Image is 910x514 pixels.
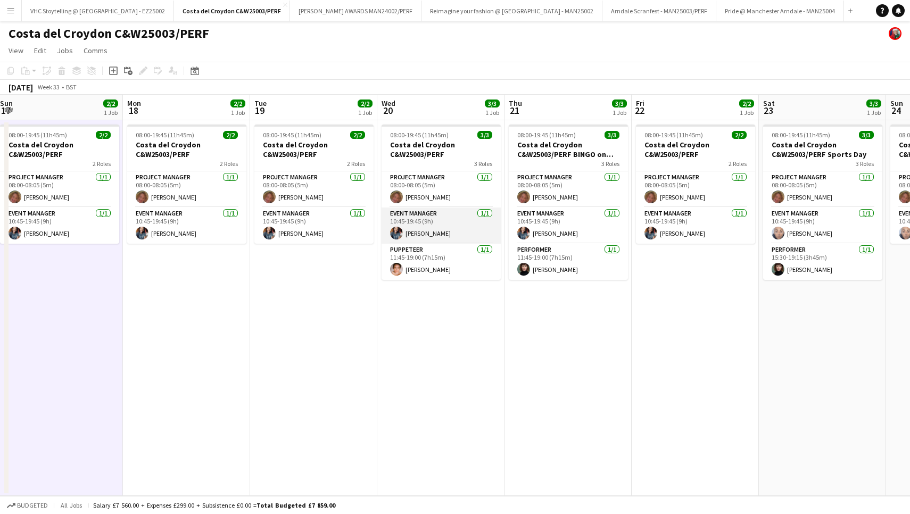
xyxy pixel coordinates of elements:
[254,98,267,108] span: Tue
[35,83,62,91] span: Week 33
[5,500,49,511] button: Budgeted
[613,109,626,117] div: 1 Job
[254,171,374,208] app-card-role: Project Manager1/108:00-08:05 (5m)[PERSON_NAME]
[740,109,754,117] div: 1 Job
[127,98,141,108] span: Mon
[350,131,365,139] span: 2/2
[644,131,703,139] span: 08:00-19:45 (11h45m)
[477,131,492,139] span: 3/3
[254,208,374,244] app-card-role: Event Manager1/110:45-19:45 (9h)[PERSON_NAME]
[382,98,395,108] span: Wed
[889,27,901,40] app-user-avatar: Project Manager
[889,104,903,117] span: 24
[421,1,602,21] button: Reimagine your fashion @ [GEOGRAPHIC_DATA] - MAN25002
[254,125,374,244] app-job-card: 08:00-19:45 (11h45m)2/2Costa del Croydon C&W25003/PERF2 RolesProject Manager1/108:00-08:05 (5m)[P...
[601,160,619,168] span: 3 Roles
[382,208,501,244] app-card-role: Event Manager1/110:45-19:45 (9h)[PERSON_NAME]
[9,26,209,42] h1: Costa del Croydon C&W25003/PERF
[220,160,238,168] span: 2 Roles
[127,140,246,159] h3: Costa del Croydon C&W25003/PERF
[612,100,627,107] span: 3/3
[382,171,501,208] app-card-role: Project Manager1/108:00-08:05 (5m)[PERSON_NAME]
[509,244,628,280] app-card-role: Performer1/111:45-19:00 (7h15m)[PERSON_NAME]
[866,100,881,107] span: 3/3
[34,46,46,55] span: Edit
[509,125,628,280] app-job-card: 08:00-19:45 (11h45m)3/3Costa del Croydon C&W25003/PERF BINGO on the BEACH3 RolesProject Manager1/...
[867,109,881,117] div: 1 Job
[763,244,882,280] app-card-role: Performer1/115:30-19:15 (3h45m)[PERSON_NAME]
[856,160,874,168] span: 3 Roles
[230,100,245,107] span: 2/2
[9,131,67,139] span: 08:00-19:45 (11h45m)
[254,140,374,159] h3: Costa del Croydon C&W25003/PERF
[290,1,421,21] button: [PERSON_NAME] AWARDS MAN24002/PERF
[96,131,111,139] span: 2/2
[231,109,245,117] div: 1 Job
[127,208,246,244] app-card-role: Event Manager1/110:45-19:45 (9h)[PERSON_NAME]
[382,125,501,280] app-job-card: 08:00-19:45 (11h45m)3/3Costa del Croydon C&W25003/PERF3 RolesProject Manager1/108:00-08:05 (5m)[P...
[382,140,501,159] h3: Costa del Croydon C&W25003/PERF
[9,46,23,55] span: View
[602,1,716,21] button: Arndale Scranfest - MAN25003/PERF
[66,83,77,91] div: BST
[253,104,267,117] span: 19
[59,501,84,509] span: All jobs
[57,46,73,55] span: Jobs
[634,104,644,117] span: 22
[509,98,522,108] span: Thu
[517,131,576,139] span: 08:00-19:45 (11h45m)
[762,104,775,117] span: 23
[4,44,28,57] a: View
[772,131,830,139] span: 08:00-19:45 (11h45m)
[485,100,500,107] span: 3/3
[636,125,755,244] app-job-card: 08:00-19:45 (11h45m)2/2Costa del Croydon C&W25003/PERF2 RolesProject Manager1/108:00-08:05 (5m)[P...
[380,104,395,117] span: 20
[358,100,373,107] span: 2/2
[859,131,874,139] span: 3/3
[127,171,246,208] app-card-role: Project Manager1/108:00-08:05 (5m)[PERSON_NAME]
[732,131,747,139] span: 2/2
[390,131,449,139] span: 08:00-19:45 (11h45m)
[257,501,335,509] span: Total Budgeted £7 859.00
[93,160,111,168] span: 2 Roles
[136,131,194,139] span: 08:00-19:45 (11h45m)
[84,46,107,55] span: Comms
[636,208,755,244] app-card-role: Event Manager1/110:45-19:45 (9h)[PERSON_NAME]
[79,44,112,57] a: Comms
[605,131,619,139] span: 3/3
[763,208,882,244] app-card-role: Event Manager1/110:45-19:45 (9h)[PERSON_NAME]
[636,171,755,208] app-card-role: Project Manager1/108:00-08:05 (5m)[PERSON_NAME]
[9,82,33,93] div: [DATE]
[263,131,321,139] span: 08:00-19:45 (11h45m)
[729,160,747,168] span: 2 Roles
[474,160,492,168] span: 3 Roles
[104,109,118,117] div: 1 Job
[127,125,246,244] app-job-card: 08:00-19:45 (11h45m)2/2Costa del Croydon C&W25003/PERF2 RolesProject Manager1/108:00-08:05 (5m)[P...
[358,109,372,117] div: 1 Job
[223,131,238,139] span: 2/2
[126,104,141,117] span: 18
[739,100,754,107] span: 2/2
[347,160,365,168] span: 2 Roles
[509,208,628,244] app-card-role: Event Manager1/110:45-19:45 (9h)[PERSON_NAME]
[509,140,628,159] h3: Costa del Croydon C&W25003/PERF BINGO on the BEACH
[636,140,755,159] h3: Costa del Croydon C&W25003/PERF
[53,44,77,57] a: Jobs
[30,44,51,57] a: Edit
[509,171,628,208] app-card-role: Project Manager1/108:00-08:05 (5m)[PERSON_NAME]
[103,100,118,107] span: 2/2
[22,1,174,21] button: VHC Stoytelling @ [GEOGRAPHIC_DATA] - EZ25002
[763,171,882,208] app-card-role: Project Manager1/108:00-08:05 (5m)[PERSON_NAME]
[507,104,522,117] span: 21
[716,1,844,21] button: Pride @ Manchester Arndale - MAN25004
[763,140,882,159] h3: Costa del Croydon C&W25003/PERF Sports Day
[763,125,882,280] app-job-card: 08:00-19:45 (11h45m)3/3Costa del Croydon C&W25003/PERF Sports Day3 RolesProject Manager1/108:00-0...
[174,1,290,21] button: Costa del Croydon C&W25003/PERF
[485,109,499,117] div: 1 Job
[93,501,335,509] div: Salary £7 560.00 + Expenses £299.00 + Subsistence £0.00 =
